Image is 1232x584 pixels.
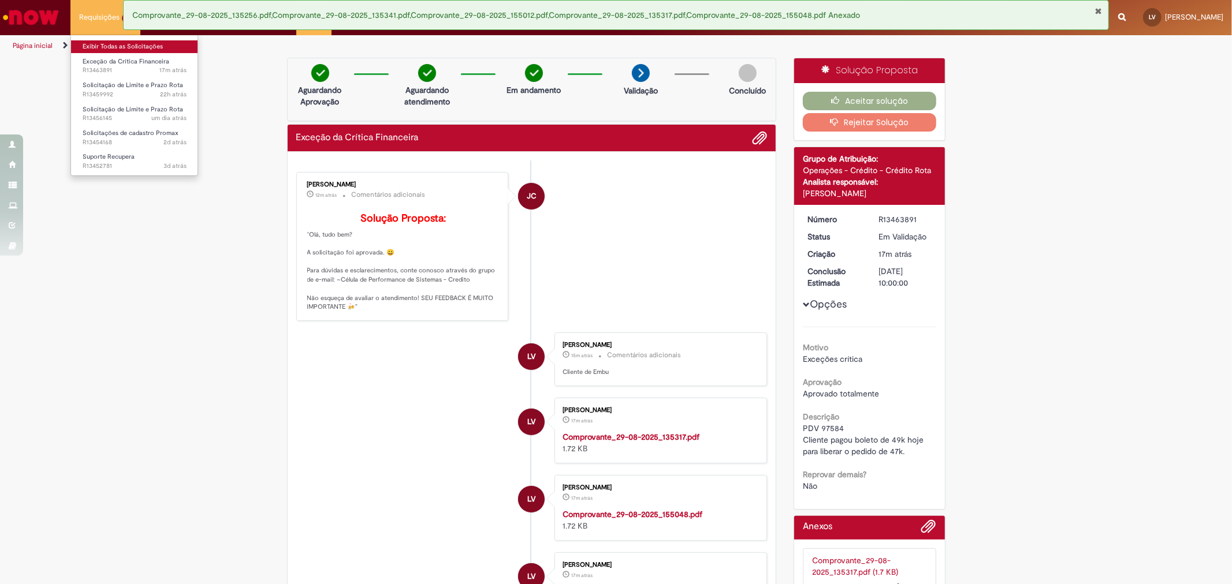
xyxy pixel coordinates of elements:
[518,343,545,370] div: Leticia Lima Viana
[160,90,187,99] span: 22h atrás
[799,265,870,289] dt: Conclusão Estimada
[163,138,187,147] span: 2d atrás
[607,350,681,360] small: Comentários adicionais
[71,40,198,53] a: Exibir Todas as Solicitações
[71,79,198,100] a: Aberto R13459992 : Solicitação de Limite e Prazo Rota
[879,248,932,260] div: 29/08/2025 17:54:37
[151,114,187,122] time: 28/08/2025 09:25:06
[632,64,650,82] img: arrow-next.png
[729,85,766,96] p: Concluído
[83,129,178,137] span: Solicitações de cadastro Promax
[563,368,755,377] p: Cliente de Embu
[803,469,866,480] b: Reprovar demais?
[518,409,545,435] div: Leticia Lima Viana
[803,354,862,364] span: Exceções crítica
[799,231,870,242] dt: Status
[571,572,593,579] span: 17m atrás
[803,411,839,422] b: Descrição
[163,162,187,170] span: 3d atrás
[132,10,860,20] span: Comprovante_29-08-2025_135256.pdf,Comprovante_29-08-2025_135341.pdf,Comprovante_29-08-2025_155012...
[70,35,198,176] ul: Requisições
[83,138,187,147] span: R13454168
[151,114,187,122] span: um dia atrás
[803,164,936,176] div: Operações - Crédito - Crédito Rota
[879,249,911,259] span: 17m atrás
[803,113,936,132] button: Rejeitar Solução
[799,248,870,260] dt: Criação
[83,66,187,75] span: R13463891
[122,13,132,23] span: 5
[571,352,593,359] time: 29/08/2025 17:56:18
[563,431,755,454] div: 1.72 KB
[316,192,337,199] time: 29/08/2025 17:58:53
[527,343,535,370] span: LV
[879,214,932,225] div: R13463891
[527,485,535,513] span: LV
[296,133,419,143] h2: Exceção da Crítica Financeira Histórico de tíquete
[83,105,183,114] span: Solicitação de Limite e Prazo Rota
[307,213,500,312] p: "Olá, tudo bem? A solicitação foi aprovada. 😀 Para dúvidas e esclarecimentos, conte conosco atrav...
[83,90,187,99] span: R13459992
[812,555,898,577] a: Comprovante_29-08-2025_135317.pdf (1.7 KB)
[71,127,198,148] a: Aberto R13454168 : Solicitações de cadastro Promax
[803,481,817,491] span: Não
[563,342,755,349] div: [PERSON_NAME]
[563,407,755,414] div: [PERSON_NAME]
[563,509,702,519] a: Comprovante_29-08-2025_155048.pdf
[527,182,537,210] span: JC
[563,508,755,531] div: 1.72 KB
[292,84,348,107] p: Aguardando Aprovação
[316,192,337,199] span: 12m atrás
[9,35,813,57] ul: Trilhas de página
[571,495,593,501] time: 29/08/2025 17:54:36
[1165,12,1223,22] span: [PERSON_NAME]
[624,85,658,96] p: Validação
[799,214,870,225] dt: Número
[803,92,936,110] button: Aceitar solução
[352,190,426,200] small: Comentários adicionais
[159,66,187,74] time: 29/08/2025 17:54:39
[879,265,932,289] div: [DATE] 10:00:00
[160,90,187,99] time: 28/08/2025 19:48:20
[399,84,455,107] p: Aguardando atendimento
[803,188,936,199] div: [PERSON_NAME]
[803,342,828,353] b: Motivo
[879,249,911,259] time: 29/08/2025 17:54:37
[71,151,198,172] a: Aberto R13452781 : Suporte Recupera
[71,55,198,77] a: Aberto R13463891 : Exceção da Crítica Financeira
[563,561,755,568] div: [PERSON_NAME]
[418,64,436,82] img: check-circle-green.png
[13,41,53,50] a: Página inicial
[752,130,767,145] button: Adicionar anexos
[563,432,699,442] a: Comprovante_29-08-2025_135317.pdf
[307,181,500,188] div: [PERSON_NAME]
[1095,6,1103,16] button: Fechar Notificação
[360,212,446,225] b: Solução Proposta:
[83,81,183,89] span: Solicitação de Limite e Prazo Rota
[507,84,561,96] p: Em andamento
[803,153,936,164] div: Grupo de Atribuição:
[71,103,198,125] a: Aberto R13456145 : Solicitação de Limite e Prazo Rota
[83,57,169,66] span: Exceção da Crítica Financeira
[571,417,593,424] span: 17m atrás
[739,64,757,82] img: img-circle-grey.png
[311,64,329,82] img: check-circle-green.png
[518,486,545,512] div: Leticia Lima Viana
[803,176,936,188] div: Analista responsável:
[1,6,61,29] img: ServiceNow
[83,162,187,171] span: R13452781
[563,484,755,491] div: [PERSON_NAME]
[527,408,535,436] span: LV
[79,12,120,23] span: Requisições
[571,495,593,501] span: 17m atrás
[921,519,936,540] button: Adicionar anexos
[803,377,842,387] b: Aprovação
[803,522,832,532] h2: Anexos
[571,572,593,579] time: 29/08/2025 17:54:35
[163,162,187,170] time: 27/08/2025 14:30:04
[83,152,135,161] span: Suporte Recupera
[83,114,187,123] span: R13456145
[803,388,879,399] span: Aprovado totalmente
